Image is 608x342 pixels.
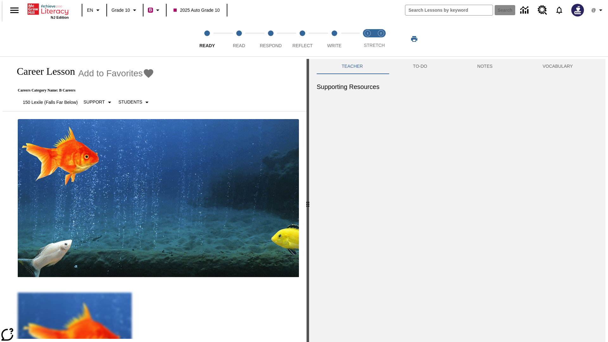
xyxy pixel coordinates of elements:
[78,68,143,79] span: Add to Favorites
[3,59,307,339] div: reading
[364,43,385,48] span: STRETCH
[372,22,390,56] button: Stretch Respond step 2 of 2
[380,32,382,35] text: 2
[388,59,452,74] button: TO-DO
[405,5,493,15] input: search field
[220,22,257,56] button: Read step 2 of 5
[174,7,219,14] span: 2025 Auto Grade 10
[111,7,130,14] span: Grade 10
[534,2,551,19] a: Resource Center, Will open in new tab
[260,43,282,48] span: Respond
[149,6,152,14] span: B
[327,43,341,48] span: Write
[109,4,141,16] button: Grade: Grade 10, Select a grade
[517,59,598,74] button: VOCABULARY
[307,59,309,342] div: Press Enter or Spacebar and then press right and left arrow keys to move the slider
[404,33,424,45] button: Print
[567,2,588,18] button: Select a new avatar
[452,59,517,74] button: NOTES
[84,4,104,16] button: Language: EN, Select a language
[293,43,313,48] span: Reflect
[84,99,105,105] p: Support
[116,97,153,108] button: Select Student
[189,22,225,56] button: Ready step 1 of 5
[367,32,368,35] text: 1
[317,59,598,74] div: Instructional Panel Tabs
[316,22,353,56] button: Write step 5 of 5
[317,82,598,92] h6: Supporting Resources
[145,4,164,16] button: Boost Class color is violet red. Change class color
[199,43,215,48] span: Ready
[588,4,608,16] button: Profile/Settings
[118,99,142,105] p: Students
[81,97,116,108] button: Scaffolds, Support
[5,1,24,20] button: Open side menu
[87,7,93,14] span: EN
[252,22,289,56] button: Respond step 3 of 5
[551,2,567,18] a: Notifications
[571,4,584,16] img: Avatar
[10,66,75,77] h1: Career Lesson
[309,59,605,342] div: activity
[233,43,245,48] span: Read
[10,88,154,93] p: Careers Category Name: B Careers
[28,2,69,19] div: Home
[358,22,377,56] button: Stretch Read step 1 of 2
[284,22,321,56] button: Reflect step 4 of 5
[51,16,69,19] span: NJ Edition
[18,119,299,277] img: fish
[317,59,388,74] button: Teacher
[591,7,596,14] span: @
[516,2,534,19] a: Data Center
[78,68,154,79] button: Add to Favorites - Career Lesson
[15,99,78,105] p: 150 Lexile (Falls Far Below)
